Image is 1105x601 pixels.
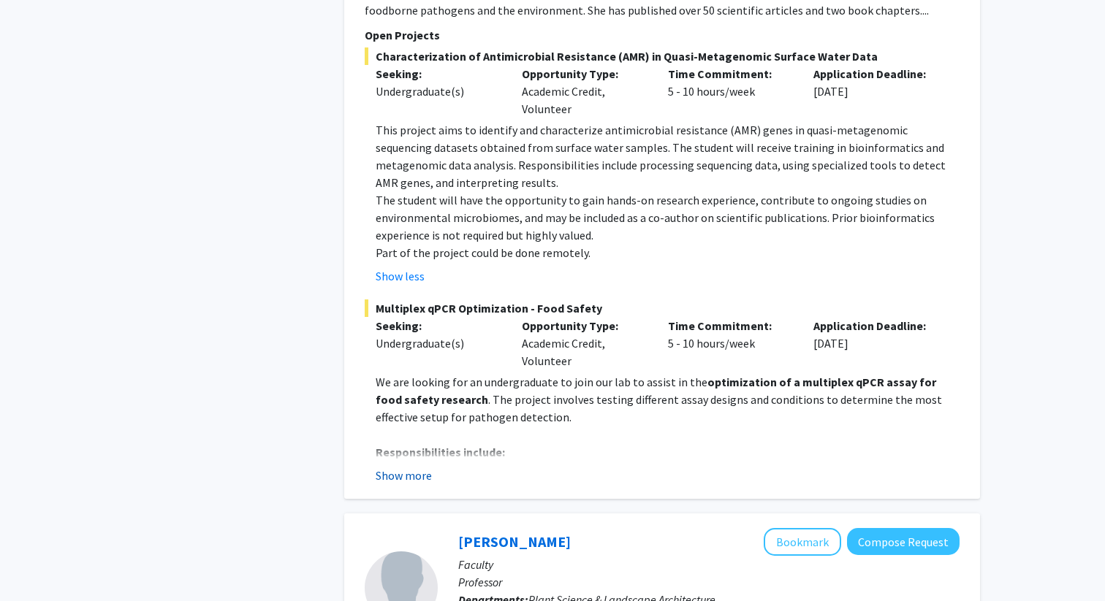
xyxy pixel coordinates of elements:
[376,445,505,459] strong: Responsibilities include:
[365,299,960,317] span: Multiplex qPCR Optimization - Food Safety
[802,65,949,118] div: [DATE]
[764,528,841,556] button: Add Pierre Jacob to Bookmarks
[522,317,646,334] p: Opportunity Type:
[668,65,792,83] p: Time Commitment:
[376,191,960,244] p: The student will have the opportunity to gain hands-on research experience, contribute to ongoing...
[511,317,657,370] div: Academic Credit, Volunteer
[376,375,936,407] strong: optimization of a multiplex qPCR assay for food safety research
[376,267,425,285] button: Show less
[365,26,960,44] p: Open Projects
[376,373,960,426] p: We are looking for an undergraduate to join our lab to assist in the . The project involves testi...
[458,532,571,551] a: [PERSON_NAME]
[802,317,949,370] div: [DATE]
[458,556,960,573] p: Faculty
[365,47,960,65] span: Characterization of Antimicrobial Resistance (AMR) in Quasi-Metagenomic Surface Water Data
[376,467,432,484] button: Show more
[376,244,960,261] p: Part of the project could be done remotely.
[813,317,938,334] p: Application Deadline:
[376,317,500,334] p: Seeking:
[657,65,803,118] div: 5 - 10 hours/week
[376,83,500,100] div: Undergraduate(s)
[522,65,646,83] p: Opportunity Type:
[458,573,960,591] p: Professor
[376,121,960,191] p: This project aims to identify and characterize antimicrobial resistance (AMR) genes in quasi-meta...
[668,317,792,334] p: Time Commitment:
[657,317,803,370] div: 5 - 10 hours/week
[511,65,657,118] div: Academic Credit, Volunteer
[813,65,938,83] p: Application Deadline:
[847,528,960,555] button: Compose Request to Pierre Jacob
[11,535,62,590] iframe: Chat
[376,334,500,352] div: Undergraduate(s)
[376,65,500,83] p: Seeking:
